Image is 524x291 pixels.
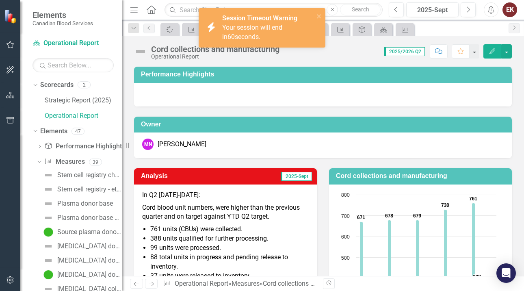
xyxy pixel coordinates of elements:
div: [MEDICAL_DATA] donor base churn (new, reinstated, lapsed) [57,257,122,264]
img: Not Defined [43,199,53,208]
div: Cord collections and manufacturing [151,45,279,54]
span: In Q2 [DATE]-[DATE]: [142,191,200,199]
img: Not Defined [134,45,147,58]
a: Stem cell registry - ethnic diversity [41,183,122,196]
div: » » [163,279,316,289]
h3: Performance Highlights [141,71,508,78]
text: 600 [341,234,350,240]
div: [MEDICAL_DATA] donor frequency [57,271,122,278]
text: 678 [385,213,393,219]
div: Plasma donor base churn (new, reinstated, lapsed) [57,214,122,222]
text: 500 [341,255,350,261]
a: Plasma donor base churn (new, reinstated, lapsed) [41,211,122,224]
div: Operational Report [151,54,279,60]
a: [MEDICAL_DATA] donor frequency [41,268,122,281]
text: 400 [341,276,350,282]
a: Operational Report [175,280,228,287]
button: Search [340,4,381,15]
a: Performance Highlights [44,142,125,151]
img: On Target [43,270,53,280]
a: [MEDICAL_DATA] donor base churn (new, reinstated, lapsed) [41,254,122,267]
small: Canadian Blood Services [32,20,93,26]
img: Not Defined [43,170,53,180]
li: 37 units were released to inventory. [150,271,309,281]
span: 60 [227,33,235,41]
h3: Owner [141,121,508,128]
img: Not Defined [43,256,53,265]
a: Measures [232,280,260,287]
div: Stem cell registry churn [57,172,122,179]
div: MN [142,139,154,150]
button: close [316,11,322,21]
img: Not Defined [43,241,53,251]
span: 2025/2026 Q2 [384,47,425,56]
a: Source plasma donor frequency [41,226,122,239]
text: 388 [473,274,481,280]
a: Operational Report [45,111,122,121]
text: 679 [413,213,421,219]
h3: Cord collections and manufacturing [336,172,508,180]
button: EK [502,2,517,17]
text: 730 [441,202,449,208]
a: Elements [40,127,67,136]
div: 2 [78,82,91,89]
div: 2025-Sept [409,5,456,15]
div: [MEDICAL_DATA] donor base (active donors) [57,243,122,250]
span: Your session will end in seconds. [222,24,282,41]
div: 39 [89,159,102,165]
text: 800 [341,192,350,198]
a: Strategic Report (2025) [45,96,122,105]
div: Open Intercom Messenger [496,263,516,283]
input: Search ClearPoint... [165,3,383,17]
h3: Analysis [141,172,219,180]
div: 47 [71,128,84,135]
text: 671 [357,215,365,220]
span: Cord blood unit numbers, were higher than the previous quarter and on target against YTD Q2 target. [142,204,300,221]
a: Measures [44,157,84,167]
img: Not Defined [43,185,53,194]
a: [MEDICAL_DATA] donor base (active donors) [41,240,122,253]
text: 700 [341,213,350,219]
img: Not Defined [43,213,53,223]
div: Plasma donor base [57,200,113,207]
span: 388 units qualified for further processing. [150,235,268,242]
input: Search Below... [32,58,114,72]
div: Stem cell registry - ethnic diversity [57,186,122,193]
div: [PERSON_NAME] [158,140,206,149]
img: ClearPoint Strategy [4,9,18,24]
span: Search [352,6,369,13]
div: Source plasma donor frequency [57,228,122,236]
text: 761 [469,196,477,202]
a: Stem cell registry churn [41,169,122,182]
span: 88 total units in progress and pending release to inventory. [150,253,288,270]
div: Cord collections and manufacturing [263,280,366,287]
strong: Session Timeout Warning [222,14,297,22]
button: 2025-Sept [406,2,459,17]
a: Scorecards [40,80,74,90]
span: 761 units (CBUs) were collected. [150,225,243,233]
img: On Target [43,227,53,237]
a: Operational Report [32,39,114,48]
span: 2025-Sept [281,172,312,181]
span: Elements [32,10,93,20]
li: 99 units were processed. [150,243,309,253]
a: Plasma donor base [41,197,113,210]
